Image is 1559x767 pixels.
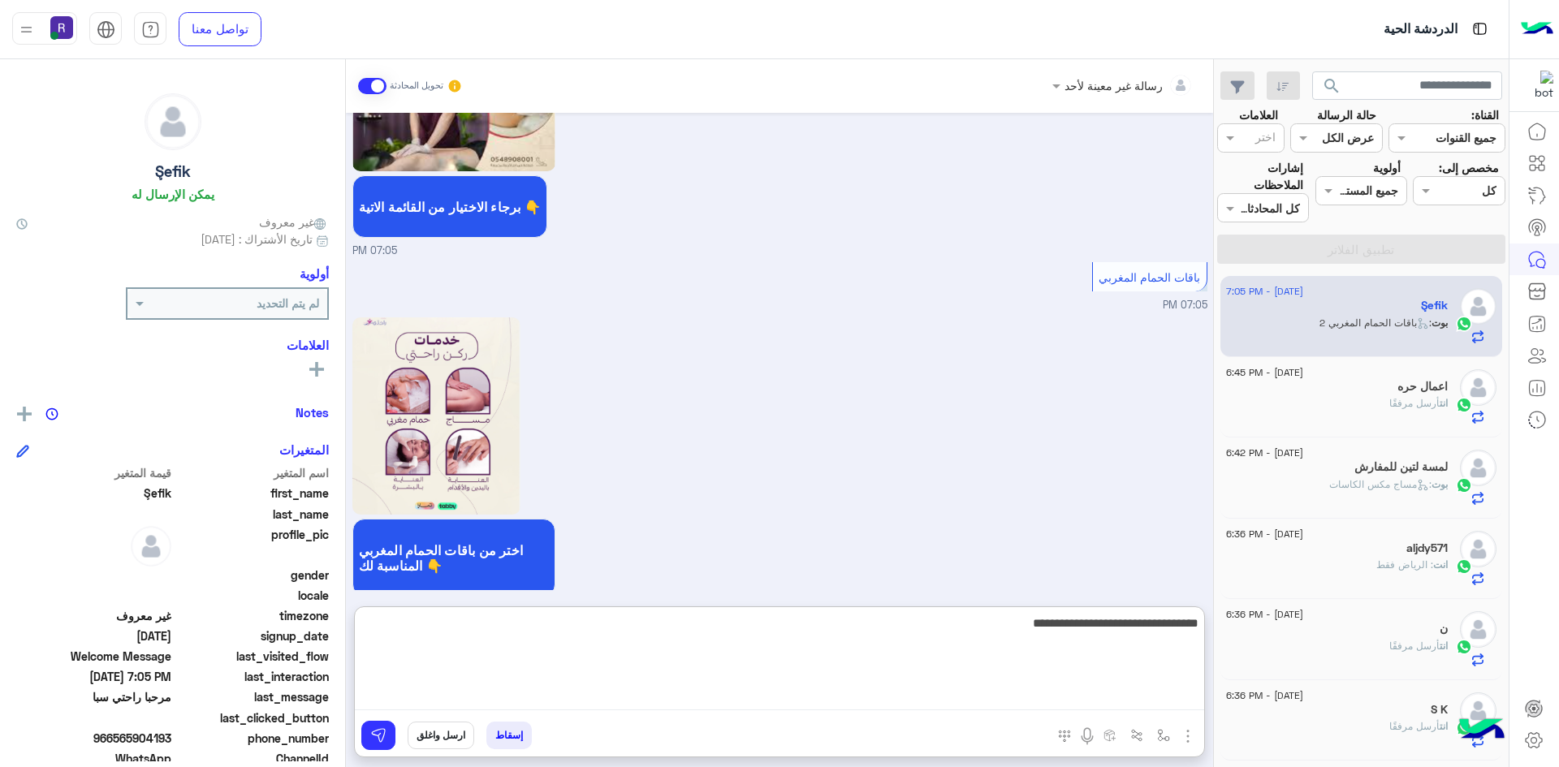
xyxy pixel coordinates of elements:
[352,243,397,259] span: 07:05 PM
[175,750,330,767] span: ChannelId
[1432,317,1448,329] span: بوت
[201,231,313,248] span: تاريخ الأشتراك : [DATE]
[1406,541,1448,555] h5: aljdy571
[16,648,171,665] span: Welcome Message
[155,162,191,181] h5: Şefik
[16,607,171,624] span: غير معروف
[175,506,330,523] span: last_name
[1524,71,1553,100] img: 322853014244696
[175,709,330,726] span: last_clicked_button
[359,542,549,573] span: اختر من باقات الحمام المغربي المناسبة لك 👇
[175,627,330,644] span: signup_date
[175,607,330,624] span: timezone
[16,627,171,644] span: 2025-08-24T14:29:28.575Z
[352,317,520,515] img: Q2FwdHVyZSAoNikucG5n.png
[16,709,171,726] span: null
[16,668,171,685] span: 2025-08-24T16:05:46.1170483Z
[1397,380,1448,394] h5: اعمال حره
[175,688,330,705] span: last_message
[1151,722,1177,748] button: select flow
[1433,558,1448,571] span: انت
[1226,527,1303,541] span: [DATE] - 6:36 PM
[175,648,330,665] span: last_visited_flow
[1130,729,1143,742] img: Trigger scenario
[1226,607,1303,622] span: [DATE] - 6:36 PM
[1431,703,1448,717] h5: S K
[1097,722,1124,748] button: create order
[134,12,166,46] a: tab
[97,20,115,39] img: tab
[175,567,330,584] span: gender
[16,750,171,767] span: 2
[1217,159,1303,194] label: إشارات الملاحظات
[16,688,171,705] span: مرحبا راحتي سبا
[1226,284,1303,299] span: [DATE] - 7:05 PM
[175,464,330,481] span: اسم المتغير
[1440,622,1448,636] h5: ن
[1460,288,1496,325] img: defaultAdmin.png
[1456,477,1472,493] img: WhatsApp
[1456,316,1472,332] img: WhatsApp
[408,722,474,749] button: ارسل واغلق
[1239,106,1278,123] label: العلامات
[1124,722,1151,748] button: Trigger scenario
[1471,106,1499,123] label: القناة:
[175,587,330,604] span: locale
[16,338,329,352] h6: العلامات
[1312,71,1352,106] button: search
[370,727,387,743] img: send message
[1440,397,1448,409] span: انت
[1178,726,1198,746] img: send attachment
[175,730,330,747] span: phone_number
[1255,128,1278,149] div: اختر
[1460,692,1496,729] img: defaultAdmin.png
[1317,106,1376,123] label: حالة الرسالة
[359,199,541,214] span: برجاء الاختيار من القائمة الاتية 👇
[175,668,330,685] span: last_interaction
[16,587,171,604] span: null
[1373,159,1401,176] label: أولوية
[17,407,32,421] img: add
[1432,478,1448,490] span: بوت
[1456,558,1472,575] img: WhatsApp
[486,722,532,749] button: إسقاط
[16,567,171,584] span: null
[1440,640,1448,652] span: انت
[1440,720,1448,732] span: انت
[1319,317,1432,329] span: : باقات الحمام المغربي 2
[1456,639,1472,655] img: WhatsApp
[16,19,37,40] img: profile
[1389,397,1440,409] span: أرسل مرفقًا
[1354,460,1448,474] h5: لمسة لتين للمفارش
[1217,235,1505,264] button: تطبيق الفلاتر
[131,526,171,567] img: defaultAdmin.png
[1226,365,1303,380] span: [DATE] - 6:45 PM
[1157,729,1170,742] img: select flow
[1389,640,1440,652] span: أرسل مرفقًا
[1384,19,1458,41] p: الدردشة الحية
[296,405,329,420] h6: Notes
[1460,611,1496,648] img: defaultAdmin.png
[1439,159,1499,176] label: مخصص إلى:
[45,407,58,420] img: notes
[1103,729,1116,742] img: create order
[390,80,443,93] small: تحويل المحادثة
[1521,12,1553,46] img: Logo
[145,94,201,149] img: defaultAdmin.png
[1460,531,1496,567] img: defaultAdmin.png
[16,730,171,747] span: 966565904193
[16,464,171,481] span: قيمة المتغير
[179,12,261,46] a: تواصل معنا
[175,526,330,563] span: profile_pic
[1376,558,1433,571] span: الرياض فقط
[1456,397,1472,413] img: WhatsApp
[1329,478,1432,490] span: : مساج مكس الكاسات
[1470,19,1490,39] img: tab
[1322,76,1341,96] span: search
[175,485,330,502] span: first_name
[50,16,73,39] img: userImage
[300,266,329,281] h6: أولوية
[1460,450,1496,486] img: defaultAdmin.png
[1453,702,1510,759] img: hulul-logo.png
[1077,726,1097,746] img: send voice note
